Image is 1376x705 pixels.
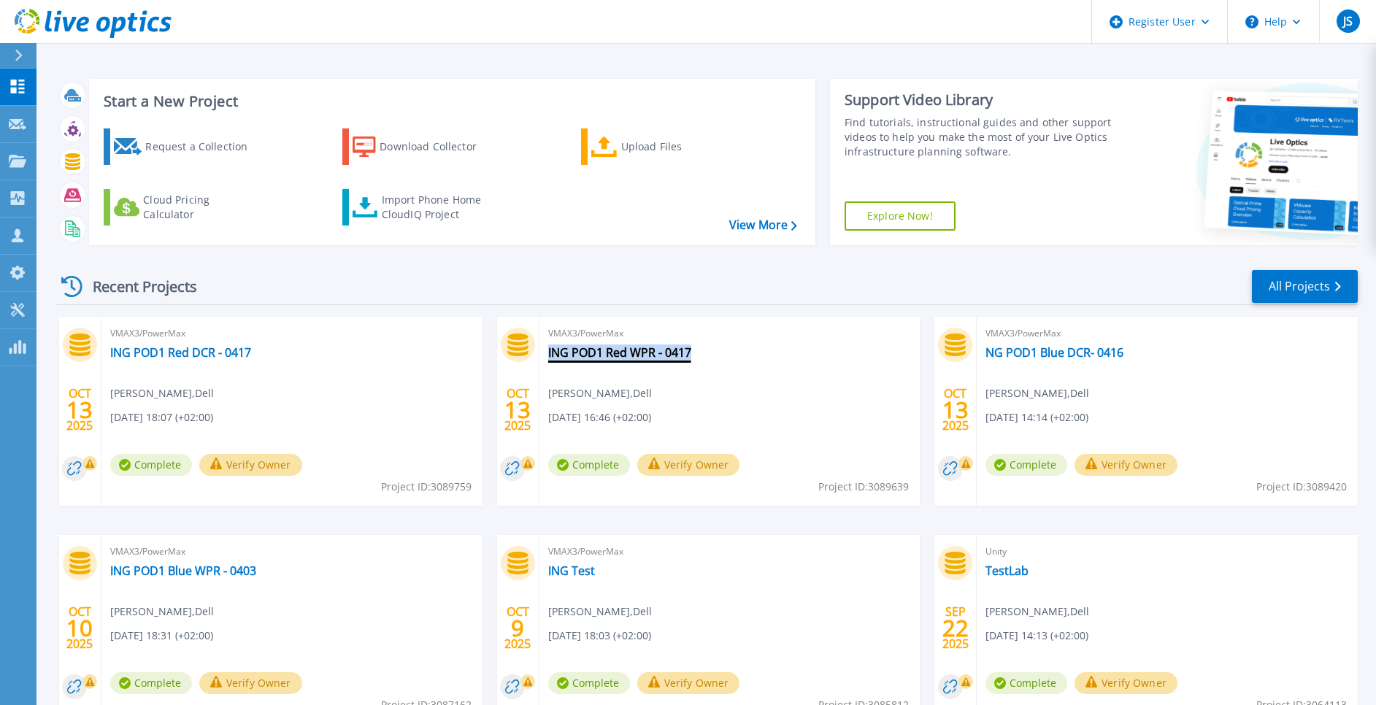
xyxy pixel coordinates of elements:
[66,622,93,634] span: 10
[581,128,744,165] a: Upload Files
[942,383,969,436] div: OCT 2025
[110,454,192,476] span: Complete
[621,132,738,161] div: Upload Files
[104,128,266,165] a: Request a Collection
[110,563,256,578] a: ING POD1 Blue WPR - 0403
[985,345,1123,360] a: NG POD1 Blue DCR- 0416
[66,601,93,655] div: OCT 2025
[548,345,691,360] a: ING POD1 Red WPR - 0417
[382,193,496,222] div: Import Phone Home CloudIQ Project
[985,604,1089,620] span: [PERSON_NAME] , Dell
[66,404,93,416] span: 13
[110,385,214,401] span: [PERSON_NAME] , Dell
[504,601,531,655] div: OCT 2025
[380,132,496,161] div: Download Collector
[548,544,912,560] span: VMAX3/PowerMax
[985,325,1349,342] span: VMAX3/PowerMax
[845,201,956,231] a: Explore Now!
[942,622,969,634] span: 22
[985,628,1088,644] span: [DATE] 14:13 (+02:00)
[985,409,1088,425] span: [DATE] 14:14 (+02:00)
[729,218,797,232] a: View More
[1256,479,1347,495] span: Project ID: 3089420
[104,189,266,226] a: Cloud Pricing Calculator
[548,325,912,342] span: VMAX3/PowerMax
[985,563,1029,578] a: TestLab
[66,383,93,436] div: OCT 2025
[110,325,474,342] span: VMAX3/PowerMax
[1075,672,1177,694] button: Verify Owner
[104,93,796,109] h3: Start a New Project
[942,404,969,416] span: 13
[504,383,531,436] div: OCT 2025
[1252,270,1358,303] a: All Projects
[985,454,1067,476] span: Complete
[548,604,652,620] span: [PERSON_NAME] , Dell
[110,604,214,620] span: [PERSON_NAME] , Dell
[199,672,302,694] button: Verify Owner
[145,132,262,161] div: Request a Collection
[637,454,740,476] button: Verify Owner
[110,672,192,694] span: Complete
[381,479,472,495] span: Project ID: 3089759
[548,454,630,476] span: Complete
[199,454,302,476] button: Verify Owner
[548,628,651,644] span: [DATE] 18:03 (+02:00)
[942,601,969,655] div: SEP 2025
[818,479,909,495] span: Project ID: 3089639
[985,385,1089,401] span: [PERSON_NAME] , Dell
[548,409,651,425] span: [DATE] 16:46 (+02:00)
[845,90,1113,109] div: Support Video Library
[1075,454,1177,476] button: Verify Owner
[143,193,260,222] div: Cloud Pricing Calculator
[548,563,595,578] a: ING Test
[56,269,217,304] div: Recent Projects
[548,672,630,694] span: Complete
[511,622,524,634] span: 9
[1343,15,1353,27] span: JS
[985,672,1067,694] span: Complete
[110,544,474,560] span: VMAX3/PowerMax
[845,115,1113,159] div: Find tutorials, instructional guides and other support videos to help you make the most of your L...
[637,672,740,694] button: Verify Owner
[548,385,652,401] span: [PERSON_NAME] , Dell
[342,128,505,165] a: Download Collector
[110,628,213,644] span: [DATE] 18:31 (+02:00)
[504,404,531,416] span: 13
[110,409,213,425] span: [DATE] 18:07 (+02:00)
[110,345,251,360] a: ING POD1 Red DCR - 0417
[985,544,1349,560] span: Unity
